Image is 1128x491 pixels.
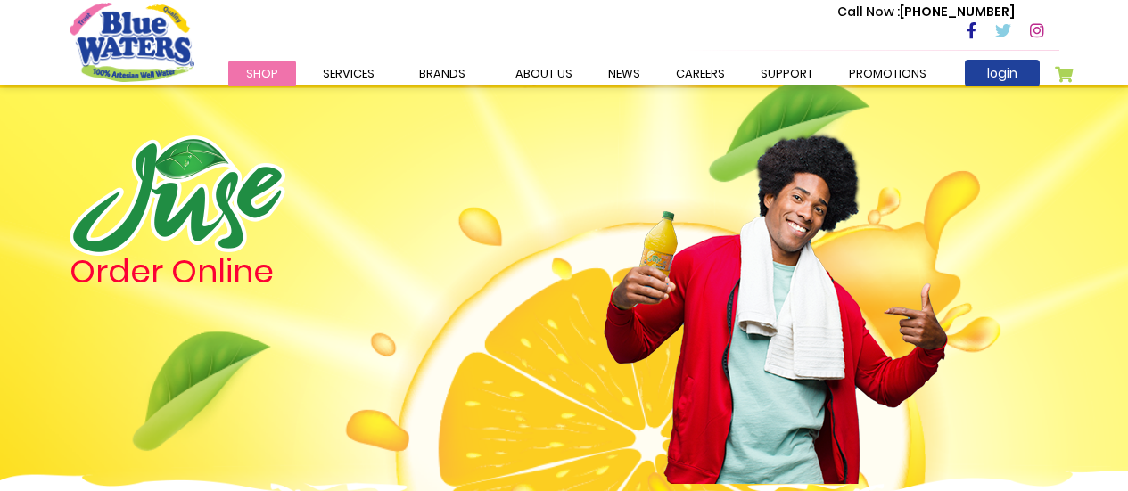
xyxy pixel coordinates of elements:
[831,61,944,86] a: Promotions
[70,135,285,256] img: logo
[70,256,466,288] h4: Order Online
[498,61,590,86] a: about us
[837,3,900,20] span: Call Now :
[602,102,950,484] img: man.png
[419,65,465,82] span: Brands
[743,61,831,86] a: support
[70,3,194,81] a: store logo
[246,65,278,82] span: Shop
[658,61,743,86] a: careers
[323,65,375,82] span: Services
[590,61,658,86] a: News
[965,60,1040,86] a: login
[837,3,1015,21] p: [PHONE_NUMBER]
